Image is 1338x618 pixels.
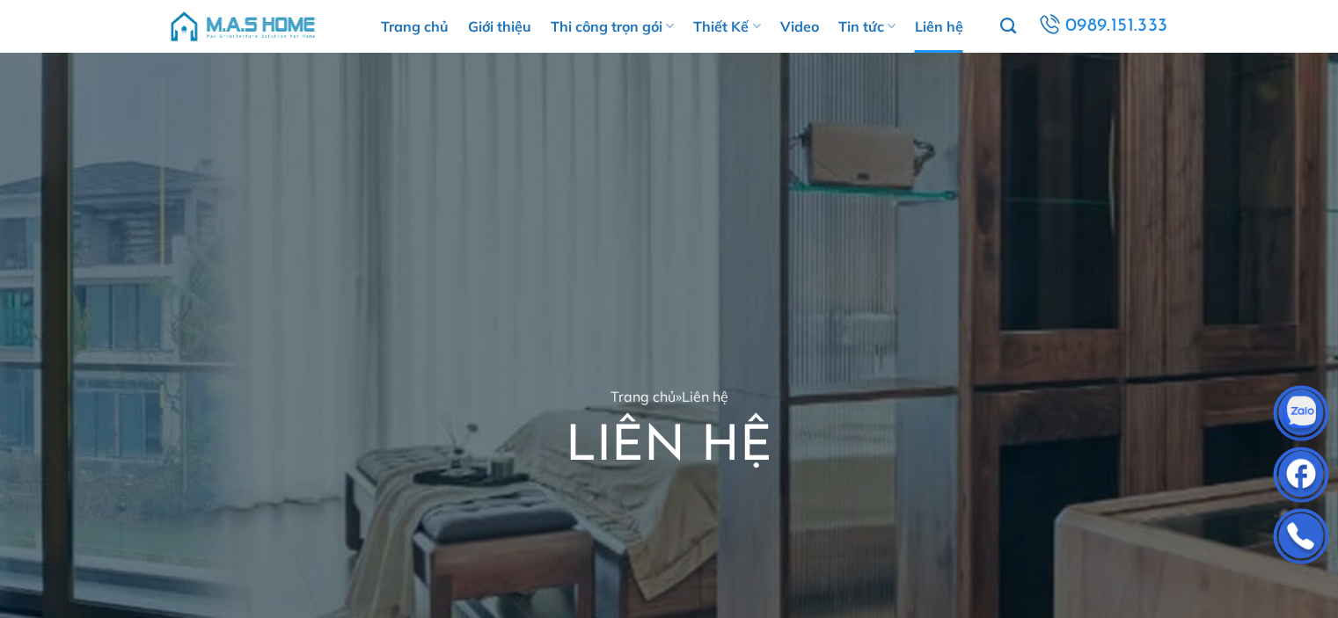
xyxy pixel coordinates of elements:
[361,422,978,471] h1: LIÊN HỆ
[1275,389,1327,442] img: Zalo
[1000,8,1016,45] a: Tìm kiếm
[676,388,682,405] span: »
[1035,11,1170,42] a: 0989.151.333
[682,388,728,405] span: Liên hệ
[361,386,978,409] nav: breadcrumbs
[1065,11,1168,41] span: 0989.151.333
[1275,451,1327,504] img: Facebook
[1275,513,1327,565] img: Phone
[611,388,676,405] a: Trang chủ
